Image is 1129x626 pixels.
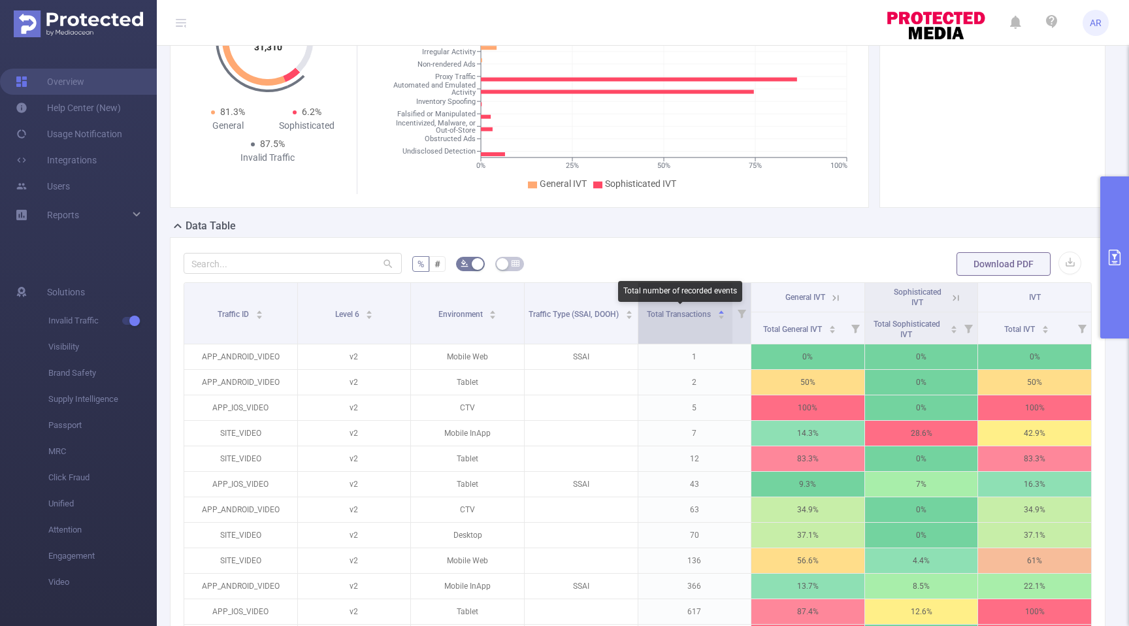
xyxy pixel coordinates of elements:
[411,395,524,420] p: CTV
[184,472,297,497] p: APP_IOS_VIDEO
[978,446,1091,471] p: 83.3%
[422,48,476,56] tspan: Irregular Activity
[618,281,742,302] div: Total number of recorded events
[605,178,676,189] span: Sophisticated IVT
[751,370,864,395] p: 50%
[184,446,297,471] p: SITE_VIDEO
[828,323,836,331] div: Sort
[978,421,1091,446] p: 42.9%
[751,497,864,522] p: 34.9%
[48,334,157,360] span: Visibility
[489,308,497,316] div: Sort
[978,344,1091,369] p: 0%
[411,472,524,497] p: Tablet
[184,253,402,274] input: Search...
[865,497,978,522] p: 0%
[626,314,633,318] i: icon: caret-down
[48,412,157,438] span: Passport
[489,308,497,312] i: icon: caret-up
[48,438,157,465] span: MRC
[411,574,524,599] p: Mobile InApp
[461,259,468,267] i: icon: bg-colors
[256,308,263,312] i: icon: caret-up
[417,259,424,269] span: %
[254,42,282,52] tspan: 31,310
[732,283,751,344] i: Filter menu
[978,370,1091,395] p: 50%
[186,218,236,234] h2: Data Table
[978,548,1091,573] p: 61%
[751,421,864,446] p: 14.3%
[48,308,157,334] span: Invalid Traffic
[525,574,638,599] p: SSAI
[978,574,1091,599] p: 22.1%
[540,178,587,189] span: General IVT
[417,60,476,69] tspan: Non-rendered Ads
[512,259,519,267] i: icon: table
[366,314,373,318] i: icon: caret-down
[638,421,751,446] p: 7
[978,472,1091,497] p: 16.3%
[184,395,297,420] p: APP_IOS_VIDEO
[48,517,157,543] span: Attention
[47,210,79,220] span: Reports
[638,446,751,471] p: 12
[865,344,978,369] p: 0%
[411,344,524,369] p: Mobile Web
[638,395,751,420] p: 5
[16,95,121,121] a: Help Center (New)
[566,161,579,170] tspan: 25%
[865,421,978,446] p: 28.6%
[396,119,476,127] tspan: Incentivized, Malware, or
[436,126,476,135] tspan: Out-of-Store
[228,151,307,165] div: Invalid Traffic
[48,465,157,491] span: Click Fraud
[184,344,297,369] p: APP_ANDROID_VIDEO
[298,523,411,548] p: v2
[298,395,411,420] p: v2
[298,446,411,471] p: v2
[411,370,524,395] p: Tablet
[184,421,297,446] p: SITE_VIDEO
[525,472,638,497] p: SSAI
[865,599,978,624] p: 12.6%
[657,161,670,170] tspan: 50%
[184,370,297,395] p: APP_ANDROID_VIDEO
[751,344,864,369] p: 0%
[48,569,157,595] span: Video
[1041,323,1049,331] div: Sort
[298,344,411,369] p: v2
[48,386,157,412] span: Supply Intelligence
[1004,325,1037,334] span: Total IVT
[751,574,864,599] p: 13.7%
[638,523,751,548] p: 70
[638,497,751,522] p: 63
[218,310,251,319] span: Traffic ID
[751,395,864,420] p: 100%
[256,314,263,318] i: icon: caret-down
[298,421,411,446] p: v2
[718,314,725,318] i: icon: caret-down
[625,308,633,316] div: Sort
[268,119,347,133] div: Sophisticated
[298,574,411,599] p: v2
[828,323,836,327] i: icon: caret-up
[435,73,476,81] tspan: Proxy Traffic
[416,97,476,106] tspan: Inventory Spoofing
[751,548,864,573] p: 56.6%
[298,472,411,497] p: v2
[865,370,978,395] p: 0%
[335,310,361,319] span: Level 6
[638,548,751,573] p: 136
[846,312,864,344] i: Filter menu
[1029,293,1041,302] span: IVT
[647,310,713,319] span: Total Transactions
[298,599,411,624] p: v2
[425,135,476,144] tspan: Obstructed Ads
[14,10,143,37] img: Protected Media
[717,308,725,316] div: Sort
[751,472,864,497] p: 9.3%
[48,543,157,569] span: Engagement
[751,523,864,548] p: 37.1%
[749,161,762,170] tspan: 75%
